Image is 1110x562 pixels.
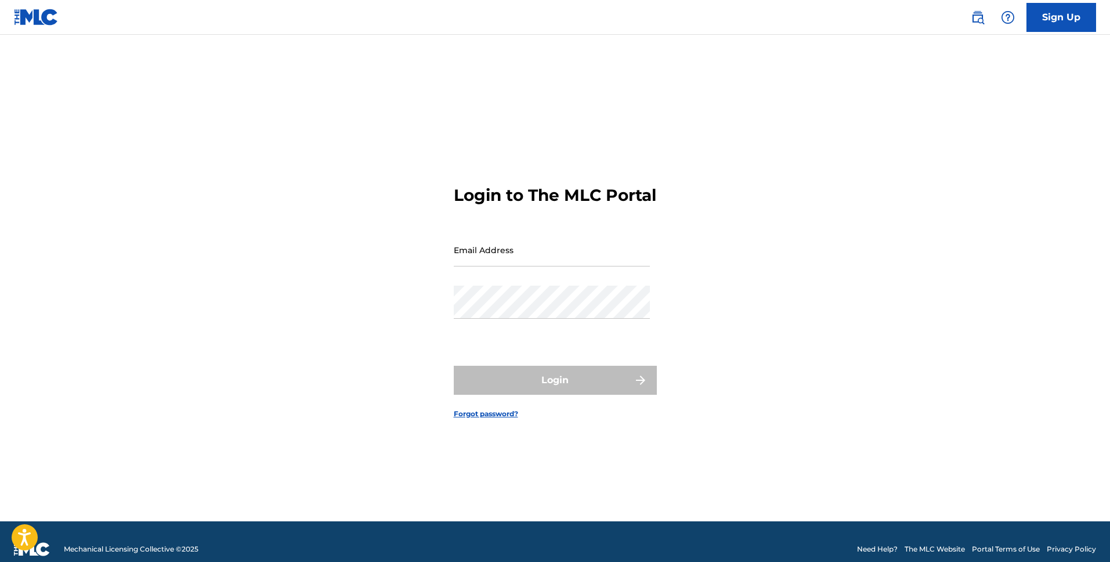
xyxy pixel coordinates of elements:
img: help [1001,10,1015,24]
img: logo [14,542,50,556]
h3: Login to The MLC Portal [454,185,656,206]
a: Privacy Policy [1047,544,1096,554]
a: Need Help? [857,544,898,554]
a: Portal Terms of Use [972,544,1040,554]
img: MLC Logo [14,9,59,26]
a: Public Search [966,6,989,29]
img: search [971,10,985,24]
a: Sign Up [1026,3,1096,32]
span: Mechanical Licensing Collective © 2025 [64,544,198,554]
div: Help [996,6,1019,29]
a: Forgot password? [454,409,518,419]
a: The MLC Website [905,544,965,554]
iframe: Chat Widget [1052,506,1110,562]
